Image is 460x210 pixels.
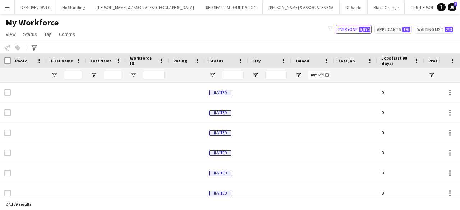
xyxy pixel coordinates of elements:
[209,191,231,196] span: Invited
[377,123,424,143] div: 0
[56,29,78,39] a: Comms
[30,43,38,52] app-action-btn: Advanced filters
[4,170,11,176] input: Row Selection is disabled for this row (unchecked)
[64,71,82,79] input: First Name Filter Input
[15,58,27,64] span: Photo
[143,71,165,79] input: Workforce ID Filter Input
[377,183,424,203] div: 0
[209,110,231,116] span: Invited
[308,71,330,79] input: Joined Filter Input
[4,190,11,196] input: Row Selection is disabled for this row (unchecked)
[448,3,456,11] a: 1
[295,58,309,64] span: Joined
[59,31,75,37] span: Comms
[377,83,424,102] div: 0
[200,0,263,14] button: RED SEA FILM FOUNDATION
[209,171,231,176] span: Invited
[209,130,231,136] span: Invited
[265,71,287,79] input: City Filter Input
[91,72,97,78] button: Open Filter Menu
[3,29,19,39] a: View
[295,72,302,78] button: Open Filter Menu
[209,90,231,95] span: Invited
[91,58,112,64] span: Last Name
[359,27,370,32] span: 5,974
[20,29,40,39] a: Status
[130,55,156,66] span: Workforce ID
[209,58,223,64] span: Status
[91,0,200,14] button: [PERSON_NAME] & ASSOCIATES [GEOGRAPHIC_DATA]
[56,0,91,14] button: No Standing
[130,72,137,78] button: Open Filter Menu
[15,0,56,14] button: DXB LIVE / DWTC
[6,17,59,28] span: My Workforce
[428,72,435,78] button: Open Filter Menu
[377,163,424,183] div: 0
[222,71,244,79] input: Status Filter Input
[374,25,412,34] button: Applicants195
[382,55,411,66] span: Jobs (last 90 days)
[252,72,259,78] button: Open Filter Menu
[44,31,52,37] span: Tag
[377,143,424,163] div: 0
[405,0,455,14] button: GPJ: [PERSON_NAME]
[252,58,261,64] span: City
[6,31,16,37] span: View
[340,0,368,14] button: DP World
[4,89,11,96] input: Row Selection is disabled for this row (unchecked)
[209,150,231,156] span: Invited
[4,150,11,156] input: Row Selection is disabled for this row (unchecked)
[336,25,372,34] button: Everyone5,974
[51,58,73,64] span: First Name
[415,25,454,34] button: Waiting list213
[23,31,37,37] span: Status
[51,72,57,78] button: Open Filter Menu
[103,71,121,79] input: Last Name Filter Input
[445,27,453,32] span: 213
[4,109,11,116] input: Row Selection is disabled for this row (unchecked)
[209,72,216,78] button: Open Filter Menu
[173,58,187,64] span: Rating
[377,103,424,122] div: 0
[402,27,410,32] span: 195
[368,0,405,14] button: Black Orange
[454,2,457,6] span: 1
[41,29,55,39] a: Tag
[4,130,11,136] input: Row Selection is disabled for this row (unchecked)
[263,0,340,14] button: [PERSON_NAME] & ASSOCIATES KSA
[339,58,355,64] span: Last job
[428,58,443,64] span: Profile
